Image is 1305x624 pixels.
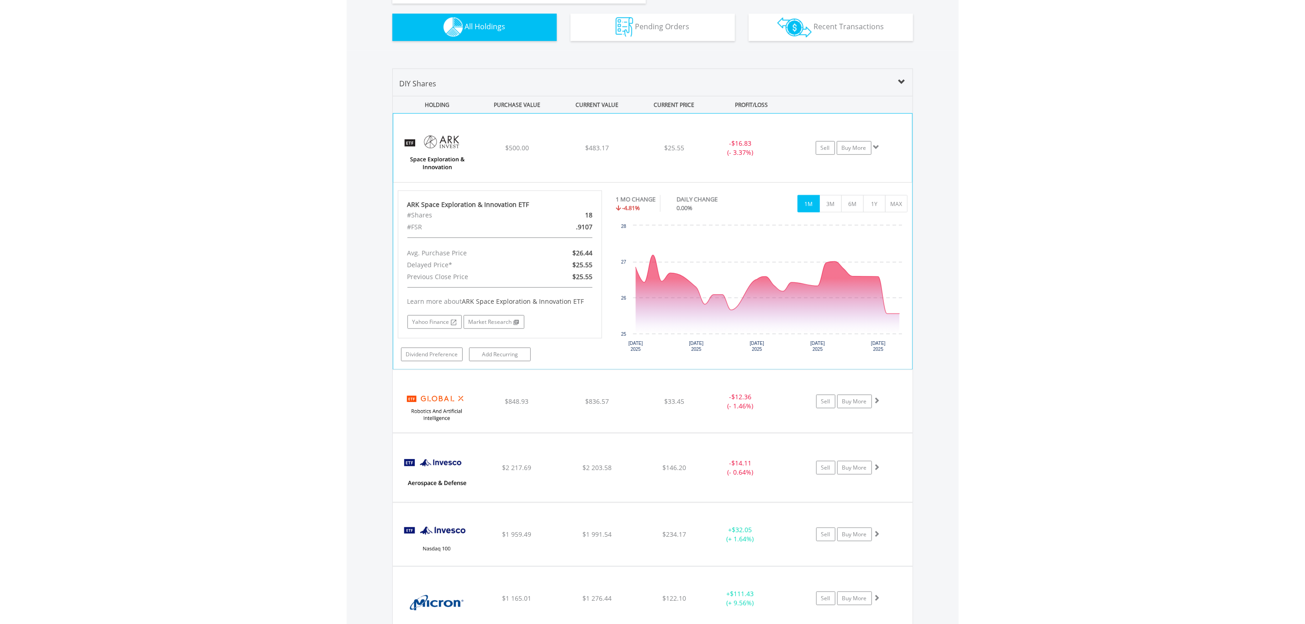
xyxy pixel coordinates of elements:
a: Sell [816,141,835,155]
div: Previous Close Price [401,271,533,283]
img: EQU.US.ARKX.png [398,125,476,180]
img: EQU.US.QQQM.png [397,514,476,563]
div: - (- 0.64%) [706,459,775,477]
text: [DATE] 2025 [629,341,643,352]
a: Sell [816,528,835,541]
span: $1 991.54 [582,530,612,539]
span: $26.44 [572,249,592,257]
div: HOLDING [393,96,476,113]
text: [DATE] 2025 [750,341,765,352]
div: + (+ 1.64%) [706,525,775,544]
span: $14.11 [731,459,751,467]
text: 28 [621,224,627,229]
span: -4.81% [622,204,640,212]
text: [DATE] 2025 [871,341,886,352]
span: $16.83 [731,139,751,148]
div: Avg. Purchase Price [401,247,533,259]
span: $848.93 [505,397,528,406]
span: $1 276.44 [582,594,612,603]
a: Sell [816,461,835,475]
text: 25 [621,332,627,337]
div: CURRENT PRICE [638,96,710,113]
a: Dividend Preference [401,348,463,361]
span: $836.57 [585,397,609,406]
span: $111.43 [730,589,754,598]
button: All Holdings [392,14,557,41]
a: Buy More [837,141,872,155]
span: $2 203.58 [582,463,612,472]
button: 6M [841,195,864,212]
span: $146.20 [662,463,686,472]
img: holdings-wht.png [444,17,463,37]
a: Buy More [837,528,872,541]
button: Recent Transactions [749,14,913,41]
img: EQU.US.BOTZ.png [397,381,476,430]
a: Sell [816,395,835,408]
div: CURRENT VALUE [558,96,636,113]
button: 3M [819,195,842,212]
a: Buy More [837,461,872,475]
span: $33.45 [664,397,684,406]
button: 1M [798,195,820,212]
div: 1 MO CHANGE [616,195,655,204]
a: Buy More [837,592,872,605]
div: .9107 [533,221,599,233]
img: transactions-zar-wht.png [777,17,812,37]
a: Sell [816,592,835,605]
div: PROFIT/LOSS [713,96,791,113]
span: 0.00% [676,204,692,212]
div: ARK Space Exploration & Innovation ETF [407,200,593,209]
span: $25.55 [572,272,592,281]
a: Add Recurring [469,348,531,361]
a: Yahoo Finance [407,315,462,329]
span: ARK Space Exploration & Innovation ETF [462,297,584,306]
div: + (+ 9.56%) [706,589,775,608]
button: MAX [885,195,908,212]
div: Delayed Price* [401,259,533,271]
span: $25.55 [572,260,592,269]
div: #FSR [401,221,533,233]
span: $32.05 [732,525,752,534]
svg: Interactive chart [616,221,907,358]
div: - (- 1.46%) [706,392,775,411]
span: $1 165.01 [502,594,531,603]
a: Market Research [464,315,524,329]
span: All Holdings [465,21,506,32]
span: $483.17 [585,143,609,152]
span: $2 217.69 [502,463,531,472]
div: Learn more about [407,297,593,306]
button: 1Y [863,195,886,212]
text: [DATE] 2025 [810,341,825,352]
span: Recent Transactions [814,21,884,32]
button: Pending Orders [571,14,735,41]
span: $122.10 [662,594,686,603]
a: Buy More [837,395,872,408]
span: DIY Shares [400,79,437,89]
div: DAILY CHANGE [676,195,750,204]
text: 27 [621,259,627,264]
div: Chart. Highcharts interactive chart. [616,221,908,358]
img: EQU.US.PPA.png [397,445,476,500]
span: $234.17 [662,530,686,539]
img: pending_instructions-wht.png [616,17,633,37]
span: Pending Orders [635,21,689,32]
div: PURCHASE VALUE [478,96,556,113]
text: [DATE] 2025 [689,341,704,352]
span: $12.36 [731,392,751,401]
div: - (- 3.37%) [706,139,774,157]
div: 18 [533,209,599,221]
span: $500.00 [505,143,529,152]
text: 26 [621,296,627,301]
span: $25.55 [664,143,684,152]
span: $1 959.49 [502,530,531,539]
div: #Shares [401,209,533,221]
